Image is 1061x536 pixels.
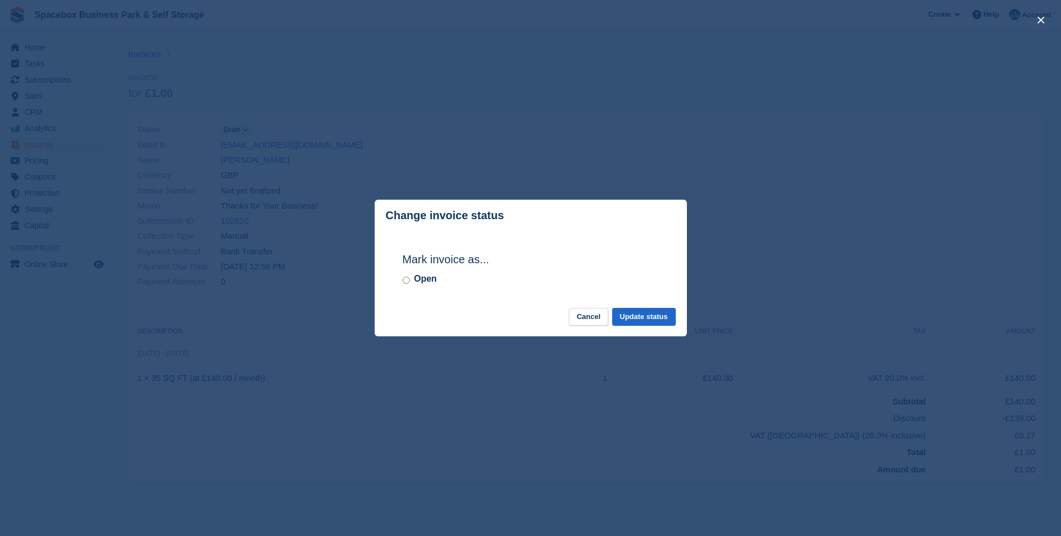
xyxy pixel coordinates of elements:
button: close [1032,11,1050,29]
button: Cancel [569,308,608,326]
h2: Mark invoice as... [403,251,659,268]
button: Update status [612,308,676,326]
label: Open [414,272,437,286]
p: Change invoice status [386,209,504,222]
